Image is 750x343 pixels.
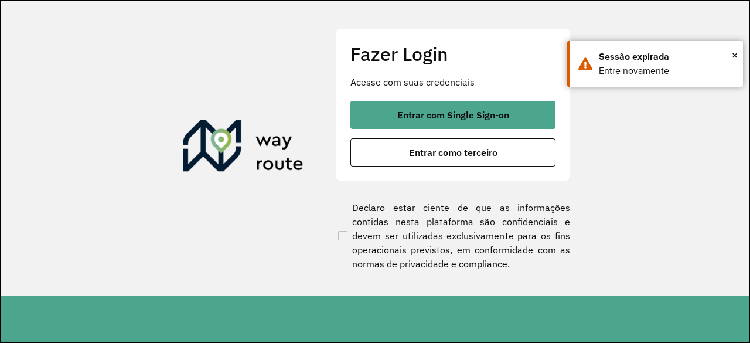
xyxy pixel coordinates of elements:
[732,46,738,64] span: ×
[350,138,555,167] button: button
[599,64,734,78] div: Entre novamente
[732,46,738,64] button: Close
[183,120,304,176] img: Roteirizador AmbevTech
[336,201,570,271] label: Declaro estar ciente de que as informações contidas nesta plataforma são confidenciais e devem se...
[397,110,509,120] span: Entrar com Single Sign-on
[350,43,555,65] h2: Fazer Login
[350,101,555,129] button: button
[599,50,734,64] div: Sessão expirada
[409,148,497,157] span: Entrar como terceiro
[350,75,555,89] p: Acesse com suas credenciais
